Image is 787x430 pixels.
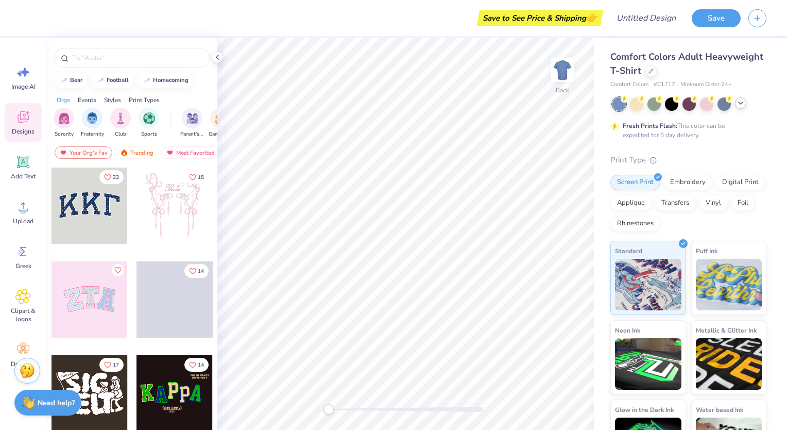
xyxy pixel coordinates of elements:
[54,73,87,88] button: bear
[113,175,119,180] span: 33
[184,358,209,372] button: Like
[615,245,642,256] span: Standard
[104,95,121,105] div: Styles
[180,130,204,138] span: Parent's Weekend
[623,121,749,140] div: This color can be expedited for 5 day delivery.
[615,338,681,390] img: Neon Ink
[323,404,334,415] div: Accessibility label
[58,112,70,124] img: Sorority Image
[615,259,681,310] img: Standard
[54,108,74,138] button: filter button
[655,195,696,211] div: Transfers
[699,195,728,211] div: Vinyl
[552,60,573,80] img: Back
[11,172,36,180] span: Add Text
[55,146,112,159] div: Your Org's Fav
[696,259,762,310] img: Puff Ink
[696,325,757,336] span: Metallic & Glitter Ink
[81,130,104,138] span: Fraternity
[70,77,82,83] div: bear
[692,9,741,27] button: Save
[610,80,648,89] span: Comfort Colors
[186,112,198,124] img: Parent's Weekend Image
[209,108,232,138] div: filter for Game Day
[610,154,766,166] div: Print Type
[112,264,124,276] button: Like
[696,245,717,256] span: Puff Ink
[99,358,124,372] button: Like
[180,108,204,138] button: filter button
[15,262,31,270] span: Greek
[215,112,227,124] img: Game Day Image
[99,170,124,184] button: Like
[153,77,189,83] div: homecoming
[57,95,70,105] div: Orgs
[81,108,104,138] div: filter for Fraternity
[91,73,133,88] button: football
[120,149,128,156] img: trending.gif
[81,108,104,138] button: filter button
[715,175,765,190] div: Digital Print
[663,175,712,190] div: Embroidery
[184,264,209,278] button: Like
[143,112,155,124] img: Sports Image
[166,149,174,156] img: most_fav.gif
[113,362,119,368] span: 17
[731,195,755,211] div: Foil
[615,404,674,415] span: Glow in the Dark Ink
[615,325,640,336] span: Neon Ink
[55,130,74,138] span: Sorority
[209,108,232,138] button: filter button
[115,146,158,159] div: Trending
[96,77,105,84] img: trend_line.gif
[198,175,204,180] span: 15
[6,307,40,323] span: Clipart & logos
[137,73,193,88] button: homecoming
[87,112,98,124] img: Fraternity Image
[610,175,660,190] div: Screen Print
[556,86,569,95] div: Back
[59,149,67,156] img: most_fav.gif
[654,80,675,89] span: # C1717
[139,108,159,138] button: filter button
[11,82,36,91] span: Image AI
[198,362,204,368] span: 14
[71,53,203,63] input: Try "Alpha"
[78,95,96,105] div: Events
[623,122,677,130] strong: Fresh Prints Flash:
[129,95,160,105] div: Print Types
[110,108,131,138] button: filter button
[180,108,204,138] div: filter for Parent's Weekend
[608,8,684,28] input: Untitled Design
[161,146,219,159] div: Most Favorited
[13,217,33,225] span: Upload
[209,130,232,138] span: Game Day
[115,112,126,124] img: Club Image
[115,130,126,138] span: Club
[12,127,35,136] span: Designs
[696,338,762,390] img: Metallic & Glitter Ink
[38,398,75,408] strong: Need help?
[480,10,601,26] div: Save to See Price & Shipping
[586,11,597,24] span: 👉
[11,360,36,368] span: Decorate
[107,77,129,83] div: football
[184,170,209,184] button: Like
[110,108,131,138] div: filter for Club
[198,269,204,274] span: 14
[139,108,159,138] div: filter for Sports
[143,77,151,84] img: trend_line.gif
[610,195,652,211] div: Applique
[54,108,74,138] div: filter for Sorority
[610,216,660,231] div: Rhinestones
[610,51,763,77] span: Comfort Colors Adult Heavyweight T-Shirt
[60,77,68,84] img: trend_line.gif
[696,404,743,415] span: Water based Ink
[141,130,157,138] span: Sports
[680,80,732,89] span: Minimum Order: 24 +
